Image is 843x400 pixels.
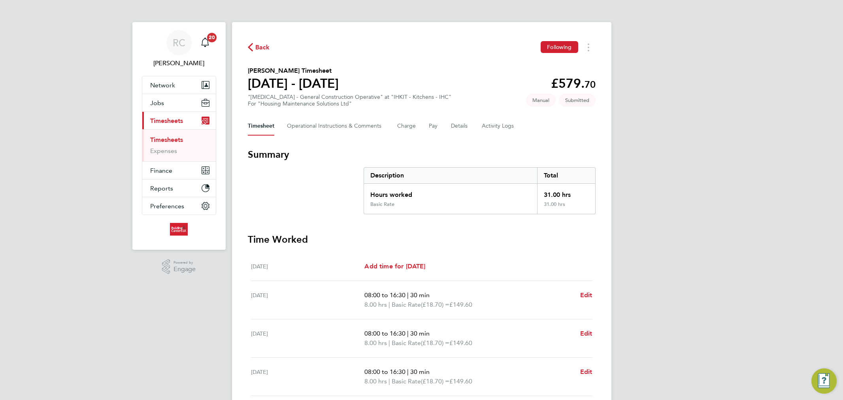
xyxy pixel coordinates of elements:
span: 70 [585,79,596,90]
button: Engage Resource Center [811,368,837,394]
a: Edit [580,291,592,300]
span: (£18.70) = [421,301,449,308]
h3: Time Worked [248,233,596,246]
span: Timesheets [150,117,183,125]
span: | [407,330,409,337]
span: Basic Rate [392,338,421,348]
span: Edit [580,291,592,299]
span: Preferences [150,202,184,210]
div: [DATE] [251,291,365,309]
span: 8.00 hrs [364,301,387,308]
h2: [PERSON_NAME] Timesheet [248,66,339,75]
span: £149.60 [449,301,472,308]
span: 08:00 to 16:30 [364,330,405,337]
button: Network [142,76,216,94]
span: Basic Rate [392,377,421,386]
button: Following [541,41,578,53]
span: Back [255,43,270,52]
span: 08:00 to 16:30 [364,368,405,375]
div: Basic Rate [370,201,394,208]
a: RC[PERSON_NAME] [142,30,216,68]
span: (£18.70) = [421,377,449,385]
div: Hours worked [364,184,537,201]
span: Reports [150,185,173,192]
span: 30 min [410,330,430,337]
a: Edit [580,329,592,338]
span: This timesheet was manually created. [526,94,556,107]
button: Pay [429,117,438,136]
a: Add time for [DATE] [364,262,425,271]
app-decimal: £579. [551,76,596,91]
div: [DATE] [251,367,365,386]
button: Back [248,42,270,52]
div: 31.00 hrs [537,184,595,201]
span: 30 min [410,291,430,299]
button: Charge [397,117,416,136]
span: Jobs [150,99,164,107]
button: Operational Instructions & Comments [287,117,385,136]
button: Jobs [142,94,216,111]
span: | [388,339,390,347]
div: "[MEDICAL_DATA] - General Construction Operative" at "IHKIT - Kitchens - IHC" [248,94,451,107]
nav: Main navigation [132,22,226,250]
span: 08:00 to 16:30 [364,291,405,299]
h1: [DATE] - [DATE] [248,75,339,91]
span: £149.60 [449,339,472,347]
a: 20 [197,30,213,55]
div: For "Housing Maintenance Solutions Ltd" [248,100,451,107]
span: | [407,291,409,299]
a: Powered byEngage [162,259,196,274]
span: RC [173,38,185,48]
a: Timesheets [150,136,183,143]
span: Powered by [174,259,196,266]
div: [DATE] [251,262,365,271]
h3: Summary [248,148,596,161]
div: 31.00 hrs [537,201,595,214]
span: 20 [207,33,217,42]
button: Timesheets Menu [581,41,596,53]
button: Details [451,117,469,136]
span: | [388,377,390,385]
img: buildingcareersuk-logo-retina.png [170,223,188,236]
span: | [388,301,390,308]
span: 30 min [410,368,430,375]
div: Description [364,168,537,183]
button: Timesheets [142,112,216,129]
span: Add time for [DATE] [364,262,425,270]
span: Following [547,43,571,51]
span: 8.00 hrs [364,377,387,385]
span: (£18.70) = [421,339,449,347]
span: £149.60 [449,377,472,385]
button: Finance [142,162,216,179]
button: Preferences [142,197,216,215]
a: Edit [580,367,592,377]
button: Timesheet [248,117,274,136]
div: [DATE] [251,329,365,348]
span: Edit [580,368,592,375]
button: Activity Logs [482,117,515,136]
span: Engage [174,266,196,273]
div: Timesheets [142,129,216,161]
span: Network [150,81,175,89]
span: Basic Rate [392,300,421,309]
span: Edit [580,330,592,337]
span: Rhys Cook [142,58,216,68]
span: This timesheet is Submitted. [559,94,596,107]
div: Total [537,168,595,183]
a: Go to home page [142,223,216,236]
div: Summary [364,167,596,214]
span: Finance [150,167,172,174]
span: 8.00 hrs [364,339,387,347]
span: | [407,368,409,375]
button: Reports [142,179,216,197]
a: Expenses [150,147,177,155]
